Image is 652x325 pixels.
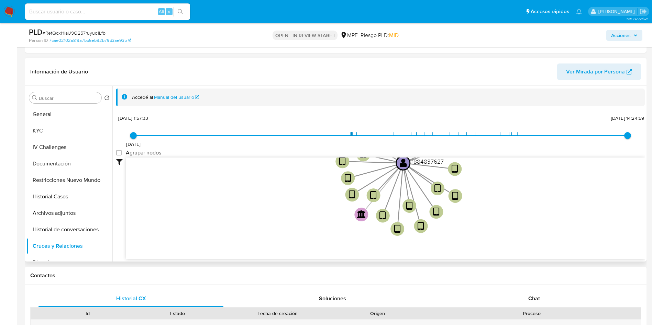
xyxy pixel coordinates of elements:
span: Acciones [611,30,631,41]
text:  [452,164,458,174]
text:  [434,184,441,194]
text:  [394,224,401,234]
button: Historial Casos [26,188,112,205]
span: # RefQcxHiaU9Q257ruyud1Lfb [43,30,106,36]
text:  [418,221,424,231]
h1: Información de Usuario [30,68,88,75]
button: Documentación [26,155,112,172]
text:  [339,156,346,166]
span: Agrupar nodos [126,149,161,156]
button: KYC [26,123,112,139]
button: IV Challenges [26,139,112,155]
div: Id [47,310,128,317]
text: 1884837627 [412,157,444,166]
input: Buscar [39,95,99,101]
input: Buscar usuario o caso... [25,7,190,16]
span: [DATE] [126,141,141,148]
div: Proceso [428,310,636,317]
button: Cruces y Relaciones [26,238,112,254]
button: Restricciones Nuevo Mundo [26,172,112,188]
a: Notificaciones [576,9,582,14]
span: Accedé al [132,94,153,101]
button: Historial de conversaciones [26,221,112,238]
div: Estado [137,310,218,317]
text:  [345,173,351,183]
text:  [433,207,440,217]
button: General [26,106,112,123]
button: search-icon [173,7,187,16]
text:  [349,190,355,200]
text:  [400,158,407,168]
span: Ver Mirada por Persona [566,63,625,80]
span: Riesgo PLD: [361,32,399,39]
p: OPEN - IN REVIEW STAGE I [273,31,338,40]
button: Buscar [32,95,37,101]
p: antonio.rossel@mercadolibre.com [598,8,637,15]
button: Ver Mirada por Persona [557,63,641,80]
text:  [379,211,386,221]
text:  [357,210,366,218]
div: Fecha de creación [228,310,328,317]
span: [DATE] 14:24:59 [611,115,644,121]
span: MID [389,31,399,39]
text:  [370,190,377,200]
button: Acciones [606,30,642,41]
span: Alt [159,8,164,15]
h1: Contactos [30,272,641,279]
span: [DATE] 1:57:33 [118,115,148,121]
button: Archivos adjuntos [26,205,112,221]
span: 3.157.1-hotfix-5 [627,16,649,22]
a: 7cae02102a8f9a7bb5eb92b79d3ae93b [49,37,131,44]
span: s [168,8,170,15]
div: Origen [338,310,418,317]
a: Salir [640,8,647,15]
span: Chat [528,294,540,302]
text:  [452,191,458,201]
span: Historial CX [116,294,146,302]
span: Soluciones [319,294,346,302]
text:  [406,201,413,211]
a: Manual del usuario [154,94,199,101]
span: Accesos rápidos [531,8,569,15]
b: PLD [29,26,43,37]
div: MPE [340,32,358,39]
input: Agrupar nodos [116,150,122,155]
button: Direcciones [26,254,112,271]
button: Volver al orden por defecto [104,95,110,103]
b: Person ID [29,37,48,44]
